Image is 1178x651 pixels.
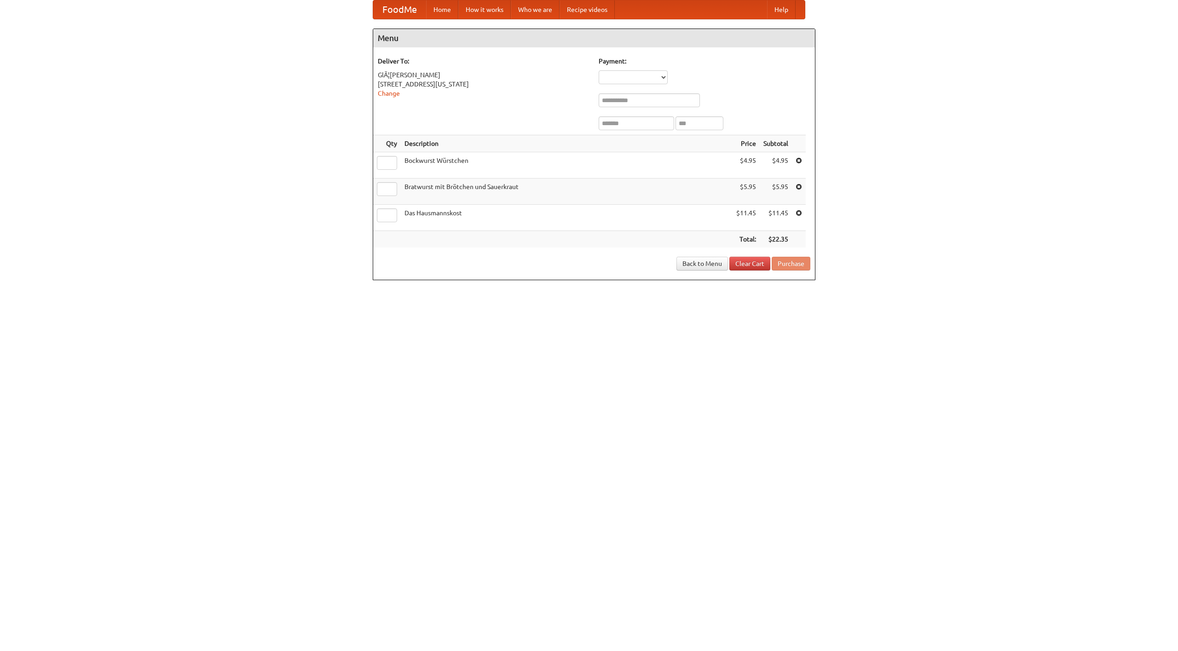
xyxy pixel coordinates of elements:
[560,0,615,19] a: Recipe videos
[733,135,760,152] th: Price
[760,179,792,205] td: $5.95
[511,0,560,19] a: Who we are
[426,0,458,19] a: Home
[378,90,400,97] a: Change
[767,0,796,19] a: Help
[401,179,733,205] td: Bratwurst mit Brötchen und Sauerkraut
[401,152,733,179] td: Bockwurst Würstchen
[401,135,733,152] th: Description
[676,257,728,271] a: Back to Menu
[378,70,589,80] div: GlÃ¦[PERSON_NAME]
[378,80,589,89] div: [STREET_ADDRESS][US_STATE]
[760,231,792,248] th: $22.35
[373,29,815,47] h4: Menu
[760,205,792,231] td: $11.45
[733,179,760,205] td: $5.95
[772,257,810,271] button: Purchase
[729,257,770,271] a: Clear Cart
[760,152,792,179] td: $4.95
[373,135,401,152] th: Qty
[401,205,733,231] td: Das Hausmannskost
[733,231,760,248] th: Total:
[733,205,760,231] td: $11.45
[378,57,589,66] h5: Deliver To:
[733,152,760,179] td: $4.95
[458,0,511,19] a: How it works
[373,0,426,19] a: FoodMe
[760,135,792,152] th: Subtotal
[599,57,810,66] h5: Payment:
